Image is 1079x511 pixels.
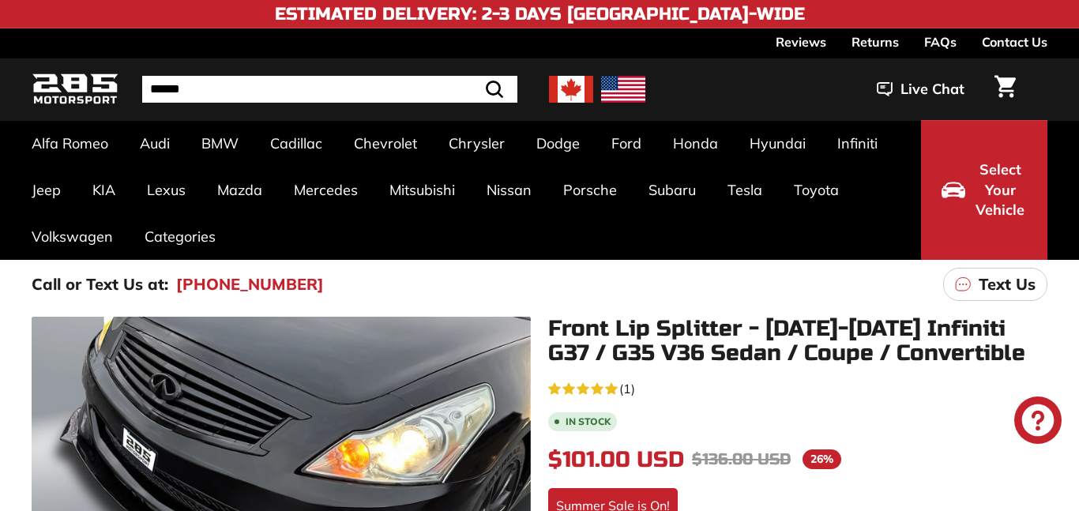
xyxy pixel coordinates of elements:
[900,79,964,100] span: Live Chat
[548,317,1047,366] h1: Front Lip Splitter - [DATE]-[DATE] Infiniti G37 / G35 V36 Sedan / Coupe / Convertible
[374,167,471,213] a: Mitsubishi
[548,446,684,473] span: $101.00 USD
[548,378,1047,398] a: 5.0 rating (1 votes)
[803,449,841,469] span: 26%
[16,213,129,260] a: Volkswagen
[973,160,1027,220] span: Select Your Vehicle
[32,71,118,108] img: Logo_285_Motorsport_areodynamics_components
[131,167,201,213] a: Lexus
[129,213,231,260] a: Categories
[338,120,433,167] a: Chevrolet
[924,28,957,55] a: FAQs
[176,272,324,296] a: [PHONE_NUMBER]
[471,167,547,213] a: Nissan
[521,120,596,167] a: Dodge
[275,5,805,24] h4: Estimated Delivery: 2-3 Days [GEOGRAPHIC_DATA]-Wide
[692,449,791,469] span: $136.00 USD
[821,120,893,167] a: Infiniti
[16,167,77,213] a: Jeep
[943,268,1047,301] a: Text Us
[566,417,611,426] b: In stock
[852,28,899,55] a: Returns
[254,120,338,167] a: Cadillac
[201,167,278,213] a: Mazda
[657,120,734,167] a: Honda
[596,120,657,167] a: Ford
[1009,396,1066,448] inbox-online-store-chat: Shopify online store chat
[856,70,985,109] button: Live Chat
[921,120,1047,260] button: Select Your Vehicle
[547,167,633,213] a: Porsche
[142,76,517,103] input: Search
[734,120,821,167] a: Hyundai
[433,120,521,167] a: Chrysler
[77,167,131,213] a: KIA
[712,167,778,213] a: Tesla
[619,379,635,398] span: (1)
[278,167,374,213] a: Mercedes
[186,120,254,167] a: BMW
[124,120,186,167] a: Audi
[16,120,124,167] a: Alfa Romeo
[982,28,1047,55] a: Contact Us
[776,28,826,55] a: Reviews
[985,62,1025,116] a: Cart
[32,272,168,296] p: Call or Text Us at:
[633,167,712,213] a: Subaru
[979,272,1036,296] p: Text Us
[778,167,855,213] a: Toyota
